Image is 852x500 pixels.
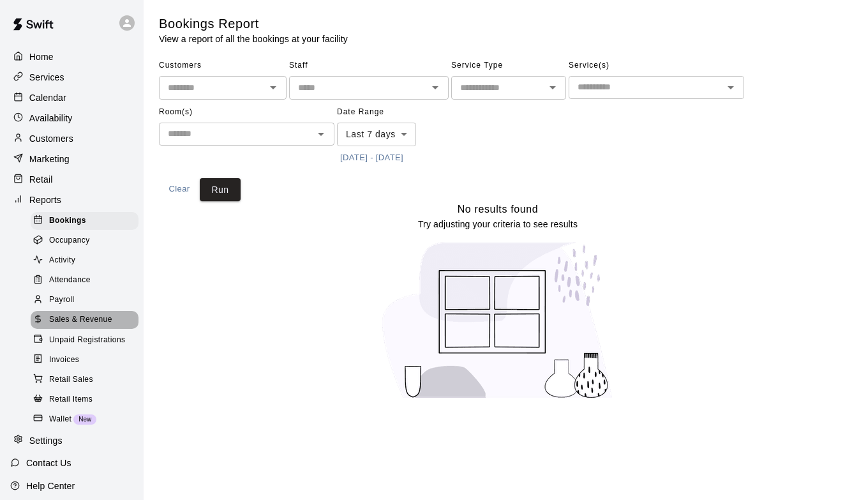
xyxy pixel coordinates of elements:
span: Unpaid Registrations [49,334,125,347]
a: Retail Items [31,390,144,409]
p: Help Center [26,480,75,492]
button: Run [200,178,241,202]
button: Open [544,79,562,96]
div: Sales & Revenue [31,311,138,329]
a: Retail Sales [31,370,144,390]
div: Bookings [31,212,138,230]
span: Attendance [49,274,91,287]
a: Sales & Revenue [31,310,144,330]
p: Marketing [29,153,70,165]
a: Unpaid Registrations [31,330,144,350]
p: Availability [29,112,73,125]
h5: Bookings Report [159,15,348,33]
span: Retail Items [49,393,93,406]
img: No results found [370,231,625,410]
a: Activity [31,251,144,271]
span: Invoices [49,354,79,367]
p: Settings [29,434,63,447]
h6: No results found [458,201,539,218]
span: Wallet [49,413,71,426]
a: Invoices [31,350,144,370]
p: Retail [29,173,53,186]
button: [DATE] - [DATE] [337,148,407,168]
p: Services [29,71,64,84]
a: Reports [10,190,133,209]
button: Open [426,79,444,96]
span: Date Range [337,102,449,123]
span: Sales & Revenue [49,314,112,326]
span: Retail Sales [49,374,93,386]
a: Calendar [10,88,133,107]
span: Staff [289,56,449,76]
a: Settings [10,431,133,450]
button: Open [264,79,282,96]
div: Retail Items [31,391,138,409]
span: New [73,416,96,423]
a: Occupancy [31,231,144,250]
a: Customers [10,129,133,148]
div: Retail Sales [31,371,138,389]
span: Room(s) [159,102,334,123]
span: Payroll [49,294,74,307]
p: Reports [29,193,61,206]
a: Marketing [10,149,133,169]
a: Attendance [31,271,144,291]
a: Bookings [31,211,144,231]
div: Last 7 days [337,123,416,146]
p: Contact Us [26,457,71,469]
div: Attendance [31,271,138,289]
p: Customers [29,132,73,145]
div: Activity [31,252,138,269]
span: Bookings [49,215,86,227]
p: Calendar [29,91,66,104]
span: Service(s) [569,56,744,76]
span: Service Type [451,56,566,76]
div: Payroll [31,291,138,309]
span: Customers [159,56,287,76]
p: View a report of all the bookings at your facility [159,33,348,45]
a: Retail [10,170,133,189]
a: WalletNew [31,409,144,429]
button: Clear [159,178,200,202]
button: Open [722,79,740,96]
div: Unpaid Registrations [31,331,138,349]
a: Availability [10,109,133,128]
span: Activity [49,254,75,267]
p: Try adjusting your criteria to see results [418,218,578,231]
a: Home [10,47,133,66]
div: Invoices [31,351,138,369]
div: Occupancy [31,232,138,250]
p: Home [29,50,54,63]
button: Open [312,125,330,143]
a: Payroll [31,291,144,310]
a: Services [10,68,133,87]
div: WalletNew [31,411,138,428]
span: Occupancy [49,234,90,247]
